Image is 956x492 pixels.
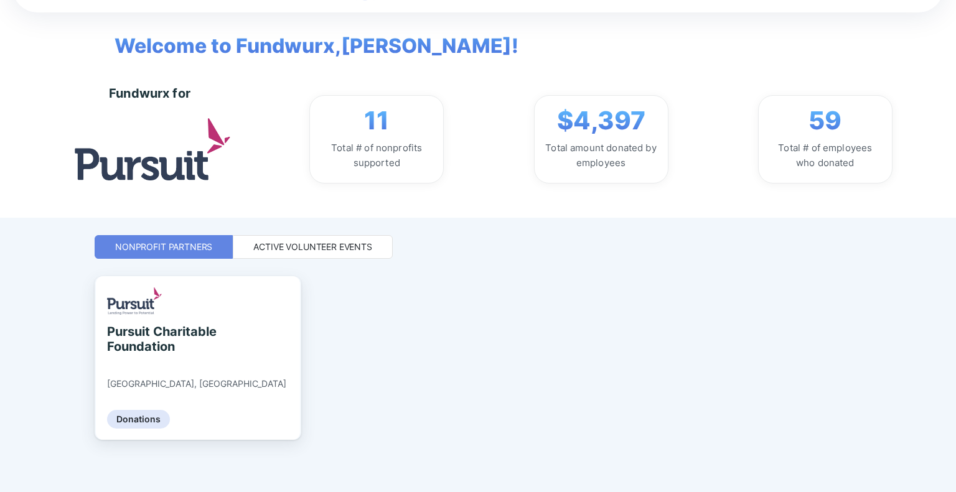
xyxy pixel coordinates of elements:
span: 11 [364,106,389,136]
div: Fundwurx for [109,86,190,101]
div: Total # of nonprofits supported [320,141,433,170]
div: Total # of employees who donated [769,141,882,170]
div: Active Volunteer Events [253,241,372,253]
div: Nonprofit Partners [115,241,212,253]
span: $4,397 [557,106,645,136]
span: Welcome to Fundwurx, [PERSON_NAME] ! [96,12,518,61]
div: Donations [107,410,170,429]
img: logo.jpg [75,118,230,180]
span: 59 [808,106,841,136]
div: Total amount donated by employees [545,141,658,170]
div: Pursuit Charitable Foundation [107,324,221,354]
div: [GEOGRAPHIC_DATA], [GEOGRAPHIC_DATA] [107,378,286,389]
